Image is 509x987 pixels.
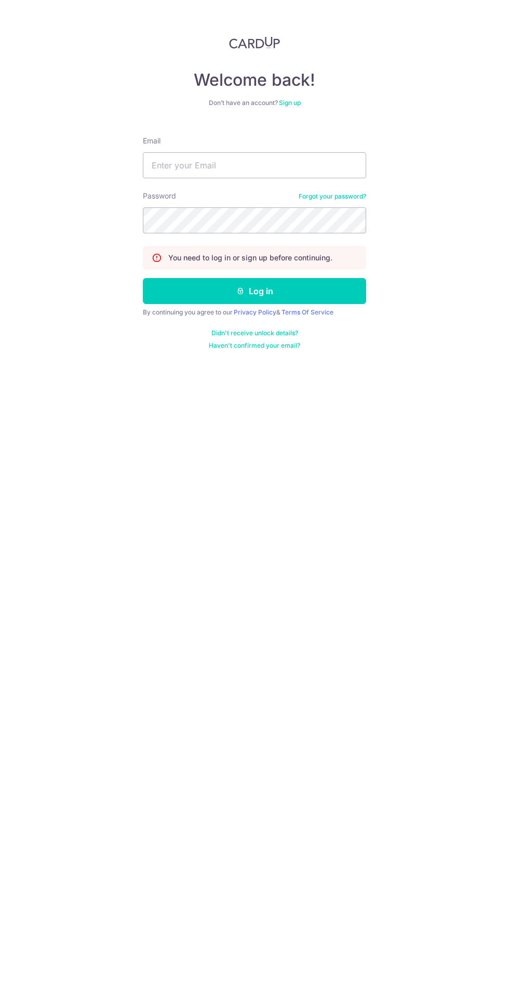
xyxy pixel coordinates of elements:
label: Password [143,191,176,201]
a: Terms Of Service [282,308,333,316]
a: Haven't confirmed your email? [209,341,300,350]
a: Privacy Policy [234,308,276,316]
input: Enter your Email [143,152,366,178]
p: You need to log in or sign up before continuing. [168,253,332,263]
label: Email [143,136,160,146]
h4: Welcome back! [143,70,366,90]
div: Don’t have an account? [143,99,366,107]
a: Didn't receive unlock details? [211,329,298,337]
div: By continuing you agree to our & [143,308,366,317]
button: Log in [143,278,366,304]
img: CardUp Logo [229,36,280,49]
a: Sign up [279,99,301,107]
a: Forgot your password? [299,192,366,201]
